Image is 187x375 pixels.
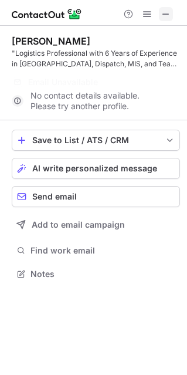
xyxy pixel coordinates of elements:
span: Notes [30,269,175,279]
div: "Logistics Professional with 6 Years of Experience in [GEOGRAPHIC_DATA], Dispatch, MIS, and Team ... [12,48,180,69]
span: Email Unavailable [28,77,98,87]
span: Find work email [30,245,175,256]
button: save-profile-one-click [12,130,180,151]
button: Notes [12,266,180,282]
button: Find work email [12,242,180,259]
span: Add to email campaign [32,220,125,229]
button: Send email [12,186,180,207]
div: [PERSON_NAME] [12,35,90,47]
span: Send email [32,192,77,201]
img: ContactOut v5.3.10 [12,7,82,21]
button: AI write personalized message [12,158,180,179]
button: Add to email campaign [12,214,180,235]
div: No contact details available. Please try another profile. [12,92,180,110]
span: AI write personalized message [32,164,157,173]
div: Save to List / ATS / CRM [32,136,159,145]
